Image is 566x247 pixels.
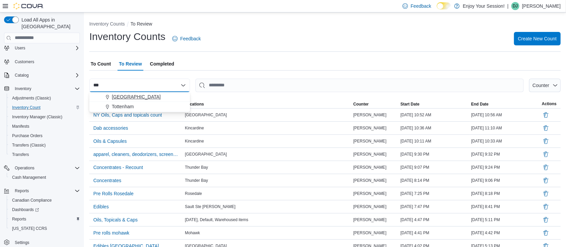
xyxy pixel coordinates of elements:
[12,85,80,93] span: Inventory
[542,150,550,158] button: Delete
[12,198,52,203] span: Canadian Compliance
[12,57,80,66] span: Customers
[400,101,420,107] span: Start Date
[91,136,130,146] button: Oils & Capsules
[9,224,50,233] a: [US_STATE] CCRS
[470,176,540,184] div: [DATE] 9:06 PM
[353,112,386,118] span: [PERSON_NAME]
[19,16,80,30] span: Load All Apps in [GEOGRAPHIC_DATA]
[9,173,80,181] span: Cash Management
[7,196,83,205] button: Canadian Compliance
[9,104,43,112] a: Inventory Count
[93,125,128,131] span: Dab accessories
[9,122,80,130] span: Manifests
[353,152,386,157] span: [PERSON_NAME]
[91,149,182,159] button: apparel, cleaners, deodorizers, screens, etc
[399,124,470,132] div: [DATE] 10:36 AM
[470,203,540,211] div: [DATE] 8:41 PM
[12,187,80,195] span: Reports
[353,217,386,222] span: [PERSON_NAME]
[9,215,80,223] span: Reports
[514,32,561,45] button: Create New Count
[13,3,44,9] img: Cova
[353,165,386,170] span: [PERSON_NAME]
[12,95,51,101] span: Adjustments (Classic)
[181,83,186,88] button: Close list of options
[9,206,80,214] span: Dashboards
[12,44,28,52] button: Users
[12,164,37,172] button: Operations
[119,57,142,71] span: To Review
[91,57,111,71] span: To Count
[7,140,83,150] button: Transfers (Classic)
[91,162,146,172] button: Concentrates - Recount
[184,111,352,119] div: [GEOGRAPHIC_DATA]
[9,122,32,130] a: Manifests
[9,141,48,149] a: Transfers (Classic)
[437,2,451,9] input: Dark Mode
[7,103,83,112] button: Inventory Count
[15,240,29,245] span: Settings
[7,224,83,233] button: [US_STATE] CCRS
[184,124,352,132] div: Kincardine
[93,112,162,118] span: NY Oils, Caps and topicals count
[89,21,125,27] button: Inventory Counts
[93,190,134,197] span: Pre Rolls Rosedale
[470,137,540,145] div: [DATE] 10:33 AM
[185,101,204,107] span: Locations
[15,165,35,171] span: Operations
[12,71,80,79] span: Catalog
[7,93,83,103] button: Adjustments (Classic)
[399,190,470,198] div: [DATE] 7:25 PM
[529,79,561,92] button: Counter
[9,196,80,204] span: Canadian Compliance
[1,43,83,53] button: Users
[542,190,550,198] button: Delete
[7,173,83,182] button: Cash Management
[93,203,109,210] span: Edibles
[7,214,83,224] button: Reports
[184,176,352,184] div: Thunder Bay
[89,20,561,29] nav: An example of EuiBreadcrumbs
[542,216,550,224] button: Delete
[542,229,550,237] button: Delete
[542,137,550,145] button: Delete
[12,133,43,138] span: Purchase Orders
[12,105,41,110] span: Inventory Count
[353,204,386,209] span: [PERSON_NAME]
[470,190,540,198] div: [DATE] 8:18 PM
[91,110,164,120] button: NY Oils, Caps and topicals count
[542,111,550,119] button: Delete
[12,152,29,157] span: Transfers
[518,35,557,42] span: Create New Count
[352,100,399,108] button: Counter
[353,230,386,236] span: [PERSON_NAME]
[9,224,80,233] span: Washington CCRS
[470,111,540,119] div: [DATE] 10:56 AM
[9,196,54,204] a: Canadian Compliance
[12,85,34,93] button: Inventory
[542,163,550,171] button: Delete
[12,58,37,66] a: Customers
[12,238,80,246] span: Settings
[542,203,550,211] button: Delete
[470,163,540,171] div: [DATE] 9:24 PM
[91,123,131,133] button: Dab accessories
[399,229,470,237] div: [DATE] 4:41 PM
[180,35,201,42] span: Feedback
[12,71,31,79] button: Catalog
[507,2,509,10] p: |
[89,102,190,112] button: Tottenham
[131,21,152,27] button: To Review
[112,93,161,100] span: [GEOGRAPHIC_DATA]
[12,216,26,222] span: Reports
[7,112,83,122] button: Inventory Manager (Classic)
[7,122,83,131] button: Manifests
[12,124,29,129] span: Manifests
[522,2,561,10] p: [PERSON_NAME]
[9,215,29,223] a: Reports
[1,57,83,67] button: Customers
[184,203,352,211] div: Sault Ste [PERSON_NAME]
[1,237,83,247] button: Settings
